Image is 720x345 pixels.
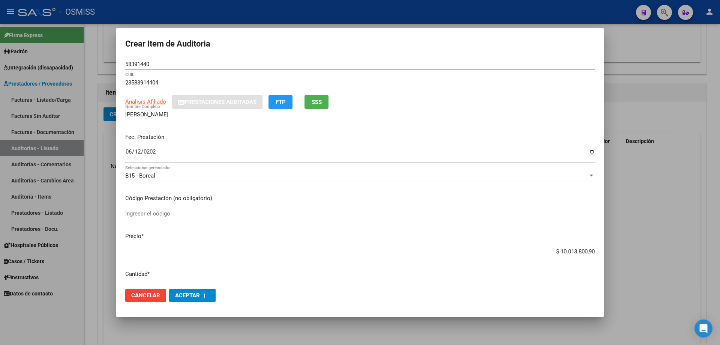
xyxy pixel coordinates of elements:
[172,95,262,109] button: Prestaciones Auditadas
[125,98,166,105] span: Análisis Afiliado
[184,99,256,105] span: Prestaciones Auditadas
[131,292,160,299] span: Cancelar
[125,289,166,302] button: Cancelar
[312,99,322,105] span: SSS
[125,270,595,279] p: Cantidad
[125,133,595,142] p: Fec. Prestación
[304,95,328,109] button: SSS
[169,289,216,302] button: Aceptar
[125,232,595,241] p: Precio
[125,194,595,203] p: Código Prestación (no obligatorio)
[125,37,595,51] h2: Crear Item de Auditoria
[694,319,712,337] div: Open Intercom Messenger
[276,99,286,105] span: FTP
[125,172,155,179] span: B15 - Boreal
[175,292,200,299] span: Aceptar
[268,95,292,109] button: FTP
